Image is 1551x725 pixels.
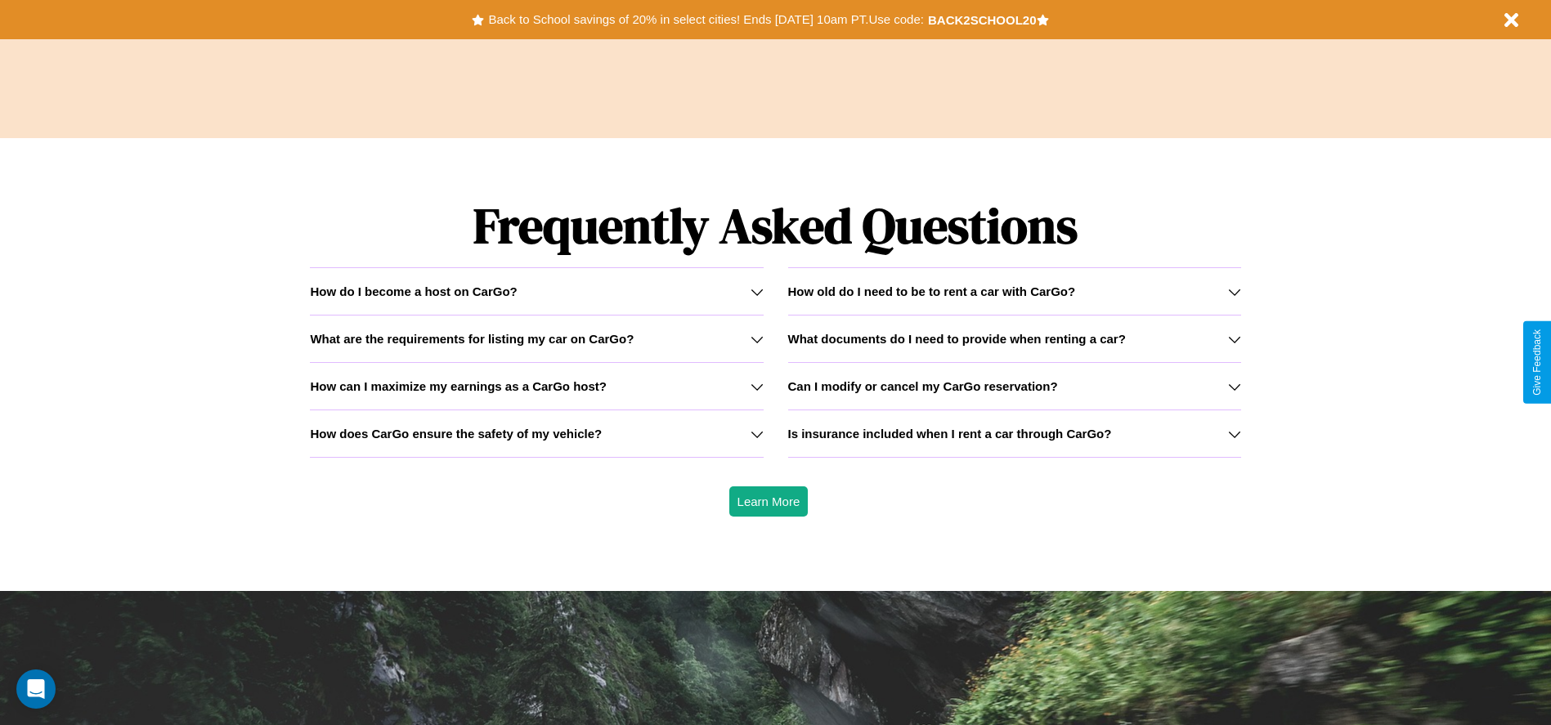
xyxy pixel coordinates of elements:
[788,332,1126,346] h3: What documents do I need to provide when renting a car?
[16,669,56,709] div: Open Intercom Messenger
[788,379,1058,393] h3: Can I modify or cancel my CarGo reservation?
[310,379,607,393] h3: How can I maximize my earnings as a CarGo host?
[310,427,602,441] h3: How does CarGo ensure the safety of my vehicle?
[729,486,809,517] button: Learn More
[788,284,1076,298] h3: How old do I need to be to rent a car with CarGo?
[310,284,517,298] h3: How do I become a host on CarGo?
[310,184,1240,267] h1: Frequently Asked Questions
[484,8,927,31] button: Back to School savings of 20% in select cities! Ends [DATE] 10am PT.Use code:
[788,427,1112,441] h3: Is insurance included when I rent a car through CarGo?
[310,332,634,346] h3: What are the requirements for listing my car on CarGo?
[928,13,1037,27] b: BACK2SCHOOL20
[1531,329,1543,396] div: Give Feedback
